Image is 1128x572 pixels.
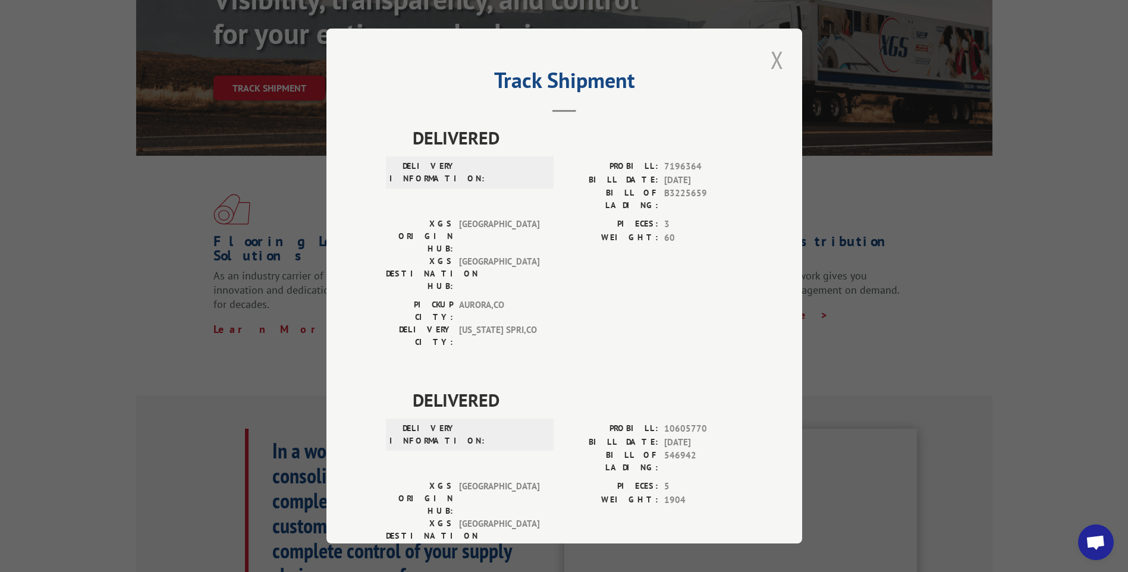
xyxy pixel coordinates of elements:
[459,255,539,293] span: [GEOGRAPHIC_DATA]
[459,218,539,255] span: [GEOGRAPHIC_DATA]
[664,449,743,474] span: 546942
[386,323,453,348] label: DELIVERY CITY:
[664,160,743,174] span: 7196364
[664,174,743,187] span: [DATE]
[564,231,658,245] label: WEIGHT:
[564,449,658,474] label: BILL OF LADING:
[459,298,539,323] span: AURORA , CO
[389,422,457,447] label: DELIVERY INFORMATION:
[664,494,743,507] span: 1904
[564,436,658,450] label: BILL DATE:
[564,480,658,494] label: PIECES:
[564,422,658,436] label: PROBILL:
[386,517,453,555] label: XGS DESTINATION HUB:
[664,436,743,450] span: [DATE]
[386,298,453,323] label: PICKUP CITY:
[564,160,658,174] label: PROBILL:
[413,124,743,151] span: DELIVERED
[664,231,743,245] span: 60
[459,323,539,348] span: [US_STATE] SPRI , CO
[459,517,539,555] span: [GEOGRAPHIC_DATA]
[564,174,658,187] label: BILL DATE:
[564,218,658,231] label: PIECES:
[386,480,453,517] label: XGS ORIGIN HUB:
[664,422,743,436] span: 10605770
[664,480,743,494] span: 5
[459,480,539,517] span: [GEOGRAPHIC_DATA]
[564,494,658,507] label: WEIGHT:
[564,187,658,212] label: BILL OF LADING:
[386,72,743,95] h2: Track Shipment
[664,218,743,231] span: 3
[386,255,453,293] label: XGS DESTINATION HUB:
[386,218,453,255] label: XGS ORIGIN HUB:
[413,386,743,413] span: DELIVERED
[664,187,743,212] span: B3225659
[767,43,787,76] button: Close modal
[389,160,457,185] label: DELIVERY INFORMATION:
[1078,524,1114,560] a: Open chat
